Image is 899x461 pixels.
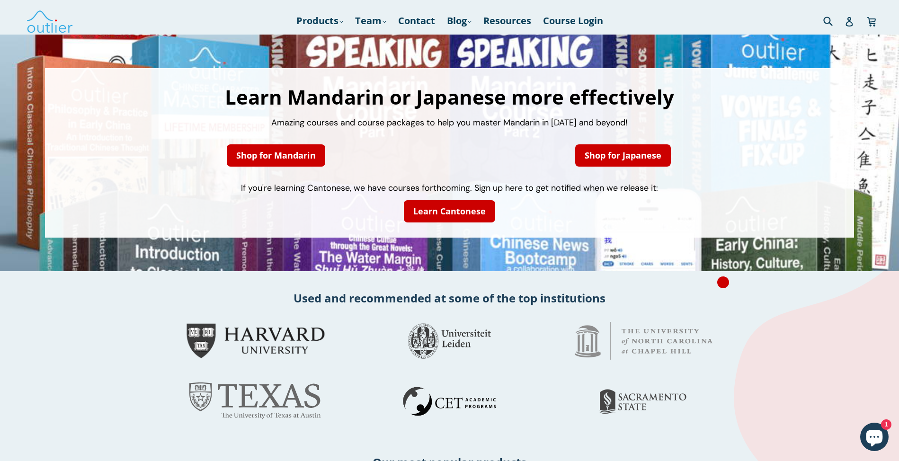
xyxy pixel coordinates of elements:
[538,12,608,29] a: Course Login
[292,12,348,29] a: Products
[271,117,628,128] span: Amazing courses and course packages to help you master Mandarin in [DATE] and beyond!
[575,144,671,167] a: Shop for Japanese
[54,87,845,107] h1: Learn Mandarin or Japanese more effectively
[442,12,476,29] a: Blog
[404,200,495,222] a: Learn Cantonese
[821,11,847,30] input: Search
[479,12,536,29] a: Resources
[393,12,440,29] a: Contact
[350,12,391,29] a: Team
[241,182,658,194] span: If you're learning Cantonese, we have courses forthcoming. Sign up here to get notified when we r...
[857,423,891,453] inbox-online-store-chat: Shopify online store chat
[26,7,73,35] img: Outlier Linguistics
[227,144,325,167] a: Shop for Mandarin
